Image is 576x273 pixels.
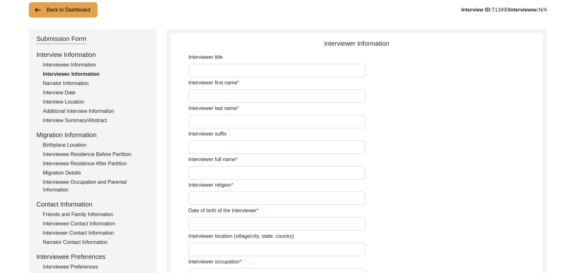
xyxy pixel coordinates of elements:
[188,53,223,61] label: Interviewer title
[43,169,149,177] div: Migration Details
[36,34,86,44] div: Submission Form
[461,7,492,12] b: Interview ID:
[461,6,547,14] div: T13490 N/A
[43,141,149,149] div: Birthplace Location
[29,2,98,18] button: Back to Dashboard
[43,80,149,87] div: Narrator Information
[36,50,149,59] div: Interview Information
[188,207,259,215] label: Date of birth of the interviewer
[43,238,149,246] div: Narrator Contact Information
[43,220,149,228] div: Interviewee Contact Information
[43,151,149,158] div: Interviewee Residence Before Partition
[188,156,238,163] label: Interviewer full name
[43,70,149,78] div: Interviewer Information
[188,130,227,138] label: Interviewer suffix
[34,6,42,14] img: arrow-left.png
[36,252,149,261] div: Interviewee Preferences
[188,79,239,87] label: Interviewer first name
[36,199,149,209] div: Contact Information
[43,160,149,168] div: Interviewee Residence After Partition
[36,130,149,140] div: Migration Information
[43,61,149,69] div: Interviewee Information
[43,229,149,237] div: Interviewer Contact Information
[43,98,149,106] div: Interview Location
[509,7,539,12] b: Interviewee:
[188,181,233,189] label: Interviewer religion
[43,107,149,115] div: Additional Interview Information
[43,178,149,194] div: Interviewee Occupation and Parental Information
[43,117,149,124] div: Interview Summary/Abstract
[188,105,239,112] label: Interviewer last name
[43,211,149,218] div: Friends and Family Information
[188,258,241,266] label: Interviewer occupation
[43,263,149,271] div: Interviewee Preferences
[171,39,542,48] div: Interviewer Information
[188,232,294,240] label: Interviewer location (village/city, state, country)
[43,89,149,97] div: Interview Date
